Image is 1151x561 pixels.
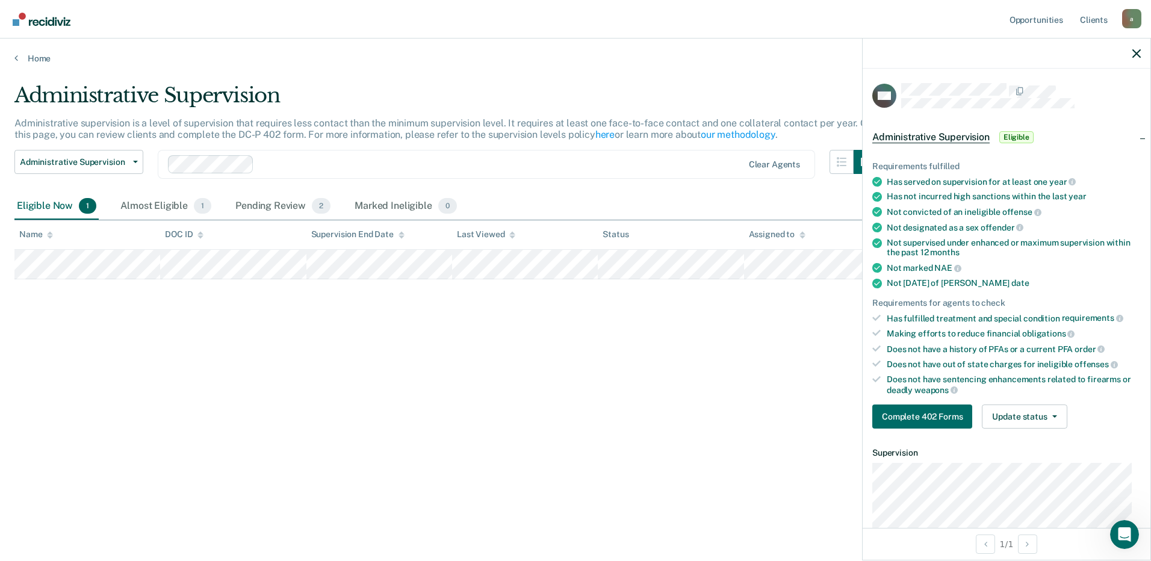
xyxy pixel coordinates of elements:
[887,313,1141,324] div: Has fulfilled treatment and special condition
[311,229,405,240] div: Supervision End Date
[887,176,1141,187] div: Has served on supervision for at least one
[1011,278,1029,288] span: date
[1122,9,1141,28] button: Profile dropdown button
[1002,207,1041,217] span: offense
[1049,177,1076,187] span: year
[863,118,1150,157] div: Administrative SupervisionEligible
[749,160,800,170] div: Clear agents
[887,206,1141,217] div: Not convicted of an ineligible
[887,374,1141,395] div: Does not have sentencing enhancements related to firearms or deadly
[14,83,878,117] div: Administrative Supervision
[872,298,1141,308] div: Requirements for agents to check
[352,193,459,220] div: Marked Ineligible
[999,131,1034,143] span: Eligible
[887,191,1141,202] div: Has not incurred high sanctions within the last
[1018,535,1037,554] button: Next Opportunity
[872,131,990,143] span: Administrative Supervision
[872,161,1141,172] div: Requirements fulfilled
[976,535,995,554] button: Previous Opportunity
[14,53,1137,64] a: Home
[603,229,628,240] div: Status
[887,328,1141,339] div: Making efforts to reduce financial
[887,278,1141,288] div: Not [DATE] of [PERSON_NAME]
[118,193,214,220] div: Almost Eligible
[1110,520,1139,549] iframe: Intercom live chat
[863,528,1150,560] div: 1 / 1
[887,359,1141,370] div: Does not have out of state charges for ineligible
[20,157,128,167] span: Administrative Supervision
[438,198,457,214] span: 0
[872,404,977,429] a: Navigate to form link
[887,344,1141,355] div: Does not have a history of PFAs or a current PFA order
[701,129,775,140] a: our methodology
[1022,329,1075,338] span: obligations
[930,247,959,257] span: months
[887,222,1141,233] div: Not designated as a sex
[982,404,1067,429] button: Update status
[13,13,70,26] img: Recidiviz
[1069,191,1086,201] span: year
[19,229,53,240] div: Name
[165,229,203,240] div: DOC ID
[914,385,958,395] span: weapons
[595,129,615,140] a: here
[749,229,805,240] div: Assigned to
[312,198,330,214] span: 2
[887,262,1141,273] div: Not marked
[887,238,1141,258] div: Not supervised under enhanced or maximum supervision within the past 12
[981,223,1024,232] span: offender
[872,404,972,429] button: Complete 402 Forms
[1062,313,1123,323] span: requirements
[934,263,961,273] span: NAE
[1122,9,1141,28] div: a
[14,117,873,140] p: Administrative supervision is a level of supervision that requires less contact than the minimum ...
[194,198,211,214] span: 1
[14,193,99,220] div: Eligible Now
[1075,359,1118,369] span: offenses
[79,198,96,214] span: 1
[457,229,515,240] div: Last Viewed
[233,193,333,220] div: Pending Review
[872,448,1141,458] dt: Supervision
